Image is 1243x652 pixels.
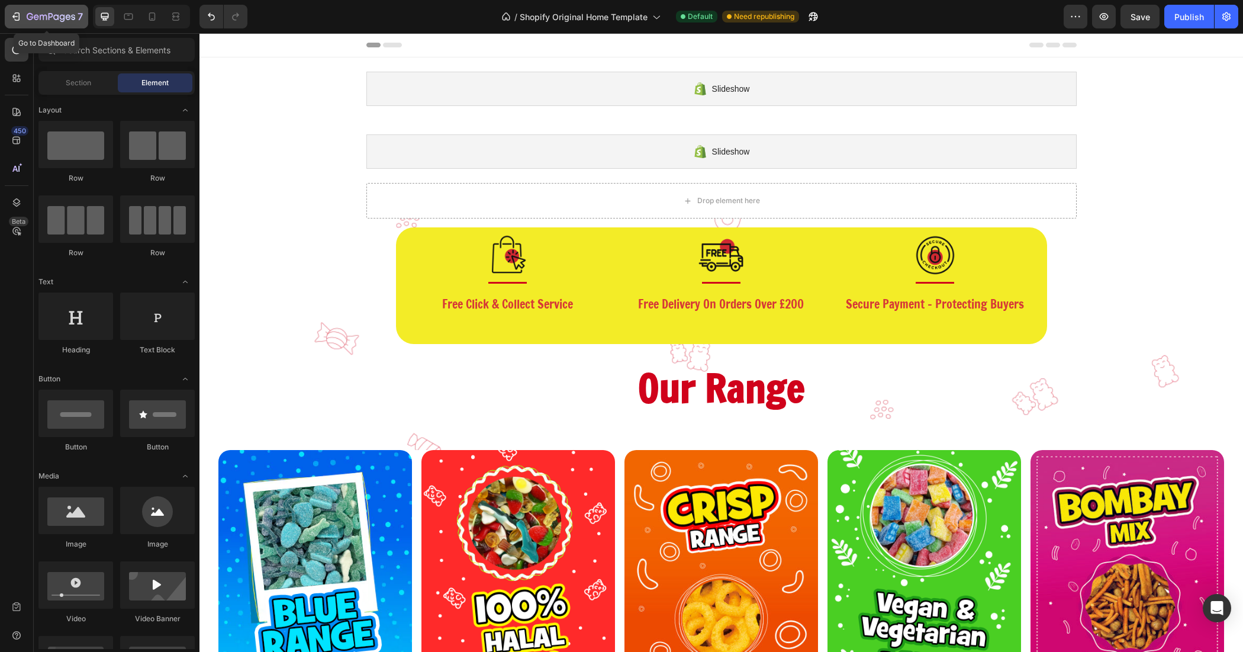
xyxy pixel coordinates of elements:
span: Save [1131,12,1150,22]
p: Free Click & Collect Service [210,264,407,279]
div: Row [38,248,113,258]
span: Toggle open [176,370,195,388]
p: 7 [78,9,83,24]
span: Default [688,11,713,22]
span: Layout [38,105,62,115]
div: Row [120,173,195,184]
p: Free Delivery On Orders Over £200 [423,264,620,279]
iframe: Design area [199,33,1243,652]
button: 7 [5,5,88,28]
span: Need republishing [734,11,794,22]
div: Row [38,173,113,184]
img: gempages_553068501309326464-11f64ee3-653e-4361-bc97-18f4b1d7cb45.png [495,195,548,249]
span: / [514,11,517,23]
div: Beta [9,217,28,226]
span: Section [66,78,91,88]
div: Button [120,442,195,452]
span: Slideshow [513,111,550,126]
span: Button [38,374,60,384]
div: Image [120,539,195,550]
div: Undo/Redo [199,5,247,28]
div: Publish [1174,11,1204,23]
div: Video [38,614,113,624]
span: Toggle open [176,467,195,486]
button: Save [1120,5,1160,28]
div: Image [38,539,113,550]
div: Open Intercom Messenger [1203,594,1231,622]
input: Search Sections & Elements [38,38,195,62]
span: Text [38,277,53,287]
span: Slideshow [513,49,550,63]
div: Drop element here [498,163,561,172]
p: Secure Payment - Protecting Buyers [637,264,834,279]
span: Media [38,471,59,481]
img: gempages_553068501309326464-3ed78877-2a45-4fdc-a60a-d4fd1eed2bf6.png [281,195,334,249]
span: Shopify Original Home Template [520,11,648,23]
div: Text Block [120,345,195,355]
div: 450 [11,126,28,136]
div: Button [38,442,113,452]
img: gempages_553068501309326464-b6ba1810-c459-4dd0-ad59-4aadf14a6894.png [709,195,762,249]
span: Element [141,78,169,88]
div: Video Banner [120,614,195,624]
div: Row [120,248,195,258]
div: Heading [38,345,113,355]
span: Toggle open [176,272,195,291]
span: Toggle open [176,101,195,120]
button: Publish [1164,5,1214,28]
